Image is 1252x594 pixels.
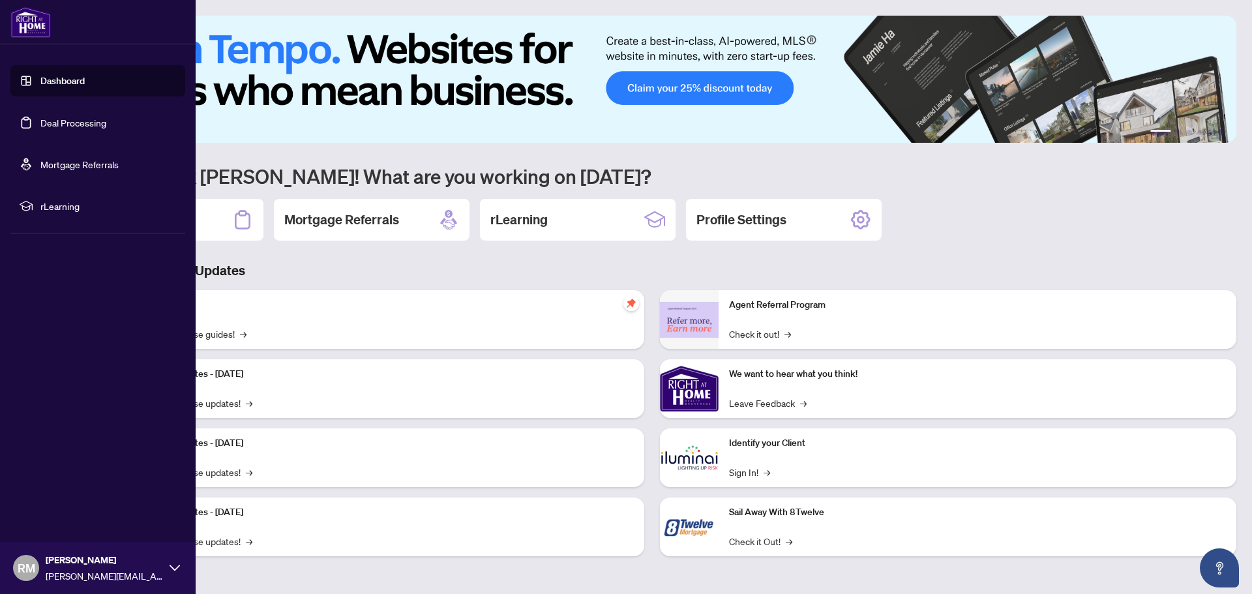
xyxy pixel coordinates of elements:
h2: Profile Settings [696,211,786,229]
a: Check it out!→ [729,327,791,341]
a: Leave Feedback→ [729,396,807,410]
button: 3 [1187,130,1192,135]
p: Sail Away With 8Twelve [729,505,1226,520]
img: Agent Referral Program [660,302,719,338]
p: Self-Help [137,298,634,312]
p: Platform Updates - [DATE] [137,505,634,520]
p: Platform Updates - [DATE] [137,436,634,451]
span: [PERSON_NAME] [46,553,163,567]
img: Identify your Client [660,428,719,487]
h1: Welcome back [PERSON_NAME]! What are you working on [DATE]? [68,164,1236,188]
a: Sign In!→ [729,465,770,479]
span: → [246,396,252,410]
h2: rLearning [490,211,548,229]
h2: Mortgage Referrals [284,211,399,229]
span: → [800,396,807,410]
img: We want to hear what you think! [660,359,719,418]
a: Dashboard [40,75,85,87]
img: Slide 0 [68,16,1236,143]
p: Identify your Client [729,436,1226,451]
button: Open asap [1200,548,1239,587]
a: Mortgage Referrals [40,158,119,170]
button: 2 [1176,130,1182,135]
p: Agent Referral Program [729,298,1226,312]
button: 4 [1197,130,1202,135]
span: → [246,465,252,479]
span: → [246,534,252,548]
h3: Brokerage & Industry Updates [68,261,1236,280]
button: 6 [1218,130,1223,135]
a: Check it Out!→ [729,534,792,548]
img: logo [10,7,51,38]
a: Deal Processing [40,117,106,128]
span: [PERSON_NAME][EMAIL_ADDRESS][PERSON_NAME][DOMAIN_NAME] [46,569,163,583]
span: pushpin [623,295,639,311]
span: RM [18,559,35,577]
span: → [764,465,770,479]
p: We want to hear what you think! [729,367,1226,381]
span: rLearning [40,199,176,213]
span: → [240,327,246,341]
span: → [786,534,792,548]
button: 5 [1208,130,1213,135]
span: → [784,327,791,341]
img: Sail Away With 8Twelve [660,497,719,556]
button: 1 [1150,130,1171,135]
p: Platform Updates - [DATE] [137,367,634,381]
